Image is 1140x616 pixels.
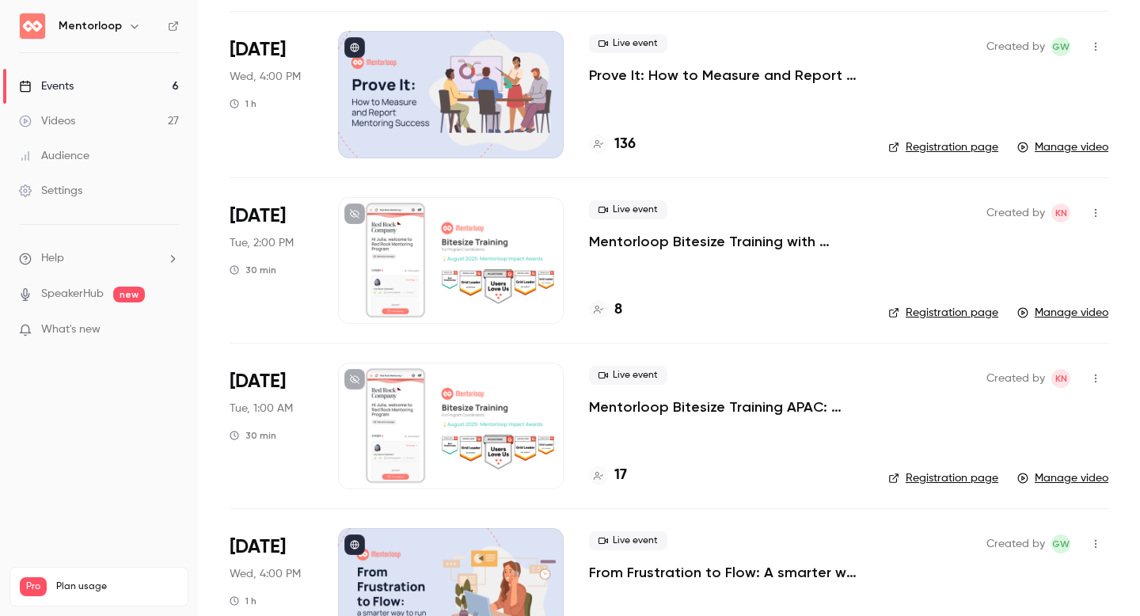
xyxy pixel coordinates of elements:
[1055,369,1067,388] span: KN
[589,232,863,251] a: Mentorloop Bitesize Training with [PERSON_NAME]: Mentorloop Impact Awards
[113,287,145,302] span: new
[589,397,863,416] a: Mentorloop Bitesize Training APAC: Mentorloop Impact Awards 2025
[59,18,122,34] h6: Mentorloop
[589,299,622,321] a: 8
[589,66,863,85] a: Prove It: How to Measure and Report Mentoring Success
[986,37,1045,56] span: Created by
[1051,37,1070,56] span: Grace Winstanley
[1017,305,1108,321] a: Manage video
[41,286,104,302] a: SpeakerHub
[230,566,301,582] span: Wed, 4:00 PM
[19,250,179,267] li: help-dropdown-opener
[1051,534,1070,553] span: Grace Winstanley
[230,69,301,85] span: Wed, 4:00 PM
[986,203,1045,222] span: Created by
[589,531,667,550] span: Live event
[230,31,313,158] div: Aug 21 Thu, 1:00 AM (Australia/Melbourne)
[589,465,627,486] a: 17
[56,580,178,593] span: Plan usage
[888,470,998,486] a: Registration page
[19,78,74,94] div: Events
[230,595,256,607] div: 1 h
[986,369,1045,388] span: Created by
[614,465,627,486] h4: 17
[160,323,179,337] iframe: Noticeable Trigger
[20,577,47,596] span: Pro
[230,37,286,63] span: [DATE]
[230,97,256,110] div: 1 h
[1017,139,1108,155] a: Manage video
[589,34,667,53] span: Live event
[1055,203,1067,222] span: KN
[230,264,276,276] div: 30 min
[888,305,998,321] a: Registration page
[230,197,313,324] div: Aug 19 Tue, 2:00 PM (Europe/London)
[1051,203,1070,222] span: Kristin Nankervis
[589,366,667,385] span: Live event
[41,250,64,267] span: Help
[41,321,101,338] span: What's new
[589,200,667,219] span: Live event
[230,369,286,394] span: [DATE]
[19,183,82,199] div: Settings
[589,563,863,582] a: From Frustration to Flow: A smarter way to run your mentoring program
[230,534,286,560] span: [DATE]
[230,401,293,416] span: Tue, 1:00 AM
[986,534,1045,553] span: Created by
[614,299,622,321] h4: 8
[1017,470,1108,486] a: Manage video
[1051,369,1070,388] span: Kristin Nankervis
[230,235,294,251] span: Tue, 2:00 PM
[589,134,636,155] a: 136
[19,148,89,164] div: Audience
[1052,37,1070,56] span: GW
[230,203,286,229] span: [DATE]
[614,134,636,155] h4: 136
[20,13,45,39] img: Mentorloop
[1052,534,1070,553] span: GW
[19,113,75,129] div: Videos
[230,363,313,489] div: Aug 19 Tue, 10:00 AM (Australia/Melbourne)
[888,139,998,155] a: Registration page
[230,429,276,442] div: 30 min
